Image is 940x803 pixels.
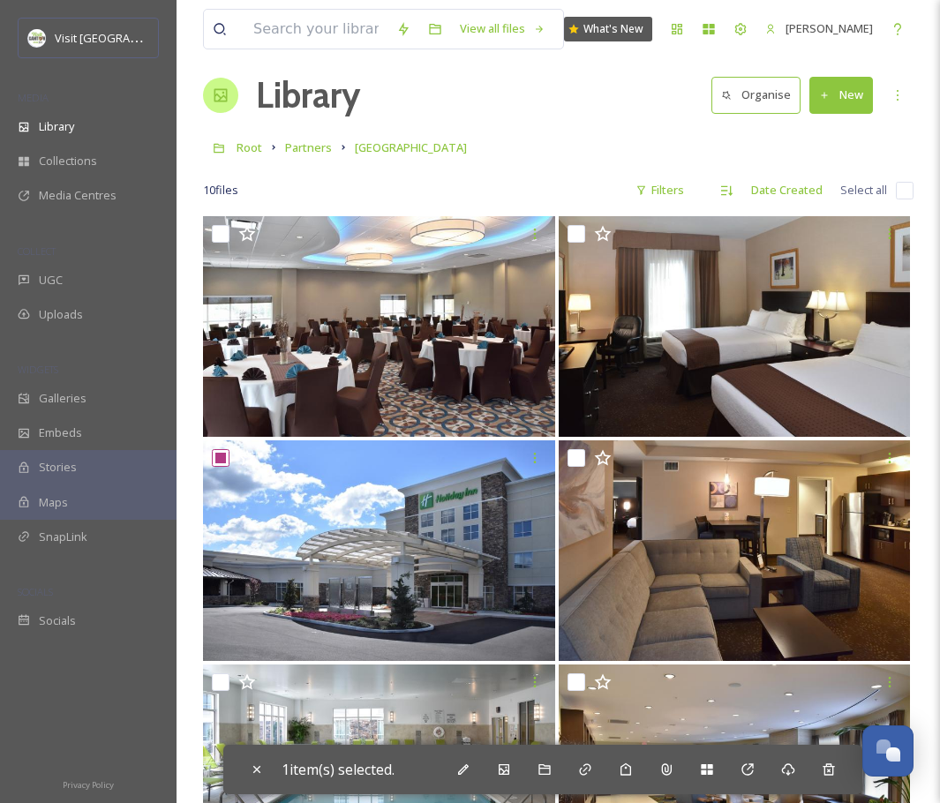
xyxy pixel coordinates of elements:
[809,77,873,113] button: New
[203,440,555,661] img: Holiday Inn Belden Village Exterior.JPG
[451,11,554,46] a: View all files
[559,216,911,437] img: Holiday Inn Belden Village Double Queen Room.JPG
[63,779,114,791] span: Privacy Policy
[711,77,801,113] button: Organise
[39,187,117,204] span: Media Centres
[237,139,262,155] span: Root
[63,773,114,794] a: Privacy Policy
[39,612,76,629] span: Socials
[39,494,68,511] span: Maps
[39,118,74,135] span: Library
[285,139,332,155] span: Partners
[39,529,87,545] span: SnapLink
[355,137,467,158] a: [GEOGRAPHIC_DATA]
[18,91,49,104] span: MEDIA
[742,173,831,207] div: Date Created
[39,153,97,169] span: Collections
[285,137,332,158] a: Partners
[39,390,86,407] span: Galleries
[256,69,360,122] a: Library
[39,459,77,476] span: Stories
[237,137,262,158] a: Root
[711,77,809,113] a: Organise
[203,182,238,199] span: 10 file s
[862,725,914,777] button: Open Chat
[28,29,46,47] img: download.jpeg
[786,20,873,36] span: [PERSON_NAME]
[39,424,82,441] span: Embeds
[756,11,882,46] a: [PERSON_NAME]
[282,760,395,779] span: 1 item(s) selected.
[559,440,911,661] img: Holiday Inn Belden Village Suite.JPG
[840,182,887,199] span: Select all
[39,272,63,289] span: UGC
[627,173,693,207] div: Filters
[39,306,83,323] span: Uploads
[203,216,555,437] img: Holiday Inn Banquet Room Rounds.JPG
[18,363,58,376] span: WIDGETS
[55,29,192,46] span: Visit [GEOGRAPHIC_DATA]
[564,17,652,41] a: What's New
[18,585,53,598] span: SOCIALS
[244,10,387,49] input: Search your library
[355,139,467,155] span: [GEOGRAPHIC_DATA]
[18,244,56,258] span: COLLECT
